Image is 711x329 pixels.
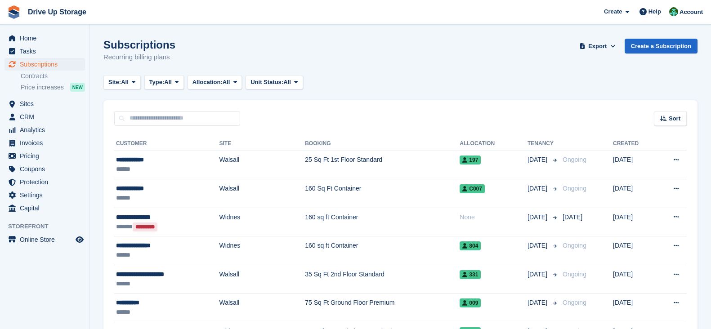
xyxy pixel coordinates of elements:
[20,137,74,149] span: Invoices
[528,184,549,193] span: [DATE]
[305,208,460,236] td: 160 sq ft Container
[4,189,85,201] a: menu
[460,298,481,307] span: 009
[219,179,305,208] td: Walsall
[219,137,305,151] th: Site
[4,163,85,175] a: menu
[613,265,656,294] td: [DATE]
[4,32,85,44] a: menu
[669,7,678,16] img: Camille
[528,137,559,151] th: Tenancy
[4,176,85,188] a: menu
[625,39,698,53] a: Create a Subscription
[219,208,305,236] td: Widnes
[578,39,617,53] button: Export
[24,4,90,19] a: Drive Up Storage
[103,52,175,62] p: Recurring billing plans
[528,213,549,222] span: [DATE]
[4,202,85,214] a: menu
[613,293,656,322] td: [DATE]
[20,32,74,44] span: Home
[563,156,586,163] span: Ongoing
[164,78,172,87] span: All
[563,185,586,192] span: Ongoing
[20,98,74,110] span: Sites
[114,137,219,151] th: Customer
[563,242,586,249] span: Ongoing
[219,265,305,294] td: Walsall
[21,83,64,92] span: Price increases
[460,156,481,164] span: 197
[219,151,305,179] td: Walsall
[305,293,460,322] td: 75 Sq Ft Ground Floor Premium
[4,111,85,123] a: menu
[305,179,460,208] td: 160 Sq Ft Container
[563,213,582,221] span: [DATE]
[460,137,528,151] th: Allocation
[563,271,586,278] span: Ongoing
[20,233,74,246] span: Online Store
[20,176,74,188] span: Protection
[4,124,85,136] a: menu
[144,75,184,90] button: Type: All
[246,75,303,90] button: Unit Status: All
[613,208,656,236] td: [DATE]
[460,241,481,250] span: 804
[305,265,460,294] td: 35 Sq Ft 2nd Floor Standard
[70,83,85,92] div: NEW
[7,5,21,19] img: stora-icon-8386f47178a22dfd0bd8f6a31ec36ba5ce8667c1dd55bd0f319d3a0aa187defe.svg
[680,8,703,17] span: Account
[188,75,242,90] button: Allocation: All
[20,58,74,71] span: Subscriptions
[4,98,85,110] a: menu
[4,137,85,149] a: menu
[460,270,481,279] span: 331
[20,124,74,136] span: Analytics
[528,270,549,279] span: [DATE]
[563,299,586,306] span: Ongoing
[613,151,656,179] td: [DATE]
[305,151,460,179] td: 25 Sq Ft 1st Floor Standard
[103,75,141,90] button: Site: All
[20,45,74,58] span: Tasks
[4,58,85,71] a: menu
[20,189,74,201] span: Settings
[121,78,129,87] span: All
[20,150,74,162] span: Pricing
[219,293,305,322] td: Walsall
[4,233,85,246] a: menu
[460,213,528,222] div: None
[21,82,85,92] a: Price increases NEW
[528,241,549,250] span: [DATE]
[108,78,121,87] span: Site:
[528,298,549,307] span: [DATE]
[648,7,661,16] span: Help
[20,202,74,214] span: Capital
[74,234,85,245] a: Preview store
[250,78,283,87] span: Unit Status:
[588,42,607,51] span: Export
[669,114,680,123] span: Sort
[149,78,165,87] span: Type:
[4,45,85,58] a: menu
[4,150,85,162] a: menu
[21,72,85,80] a: Contracts
[20,111,74,123] span: CRM
[219,236,305,265] td: Widnes
[8,222,89,231] span: Storefront
[613,137,656,151] th: Created
[223,78,230,87] span: All
[103,39,175,51] h1: Subscriptions
[528,155,549,164] span: [DATE]
[604,7,622,16] span: Create
[613,236,656,265] td: [DATE]
[460,184,485,193] span: C007
[283,78,291,87] span: All
[192,78,223,87] span: Allocation:
[305,137,460,151] th: Booking
[305,236,460,265] td: 160 sq ft Container
[613,179,656,208] td: [DATE]
[20,163,74,175] span: Coupons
